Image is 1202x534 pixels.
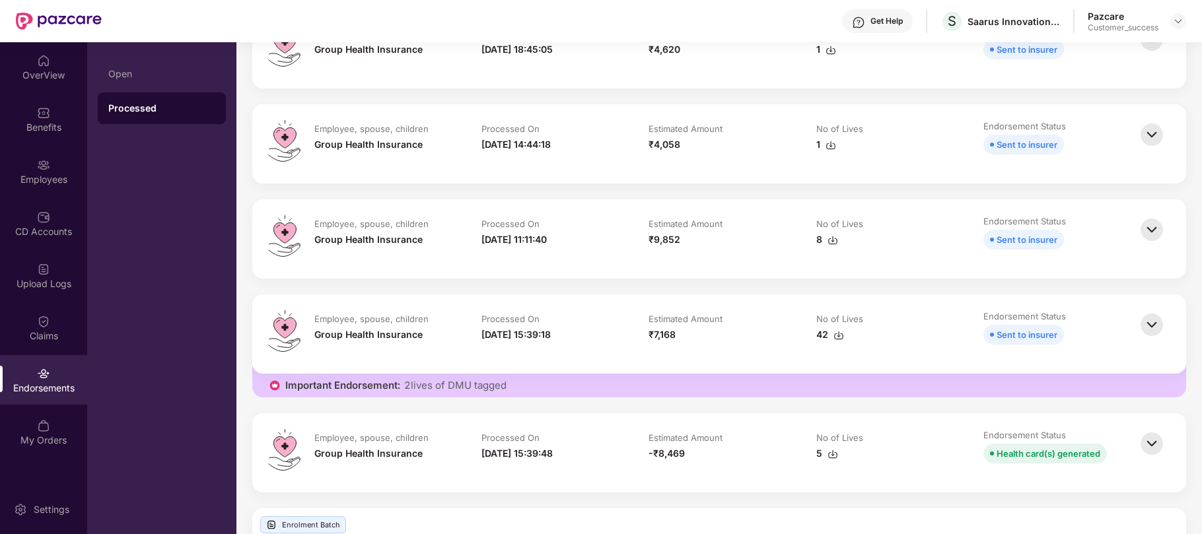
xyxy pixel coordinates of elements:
[314,313,429,325] div: Employee, spouse, children
[481,313,540,325] div: Processed On
[314,232,423,247] div: Group Health Insurance
[649,218,723,230] div: Estimated Amount
[314,42,423,57] div: Group Health Insurance
[649,42,680,57] div: ₹4,620
[997,327,1057,342] div: Sent to insurer
[314,123,429,135] div: Employee, spouse, children
[826,45,836,55] img: svg+xml;base64,PHN2ZyBpZD0iRG93bmxvYWQtMzJ4MzIiIHhtbG5zPSJodHRwOi8vd3d3LnczLm9yZy8yMDAwL3N2ZyIgd2...
[1173,16,1184,26] img: svg+xml;base64,PHN2ZyBpZD0iRHJvcGRvd24tMzJ4MzIiIHhtbG5zPSJodHRwOi8vd3d3LnczLm9yZy8yMDAwL3N2ZyIgd2...
[268,310,300,352] img: svg+xml;base64,PHN2ZyB4bWxucz0iaHR0cDovL3d3dy53My5vcmcvMjAwMC9zdmciIHdpZHRoPSI0OS4zMiIgaGVpZ2h0PS...
[983,215,1066,227] div: Endorsement Status
[1088,22,1158,33] div: Customer_success
[260,516,346,533] div: Enrolment Batch
[37,54,50,67] img: svg+xml;base64,PHN2ZyBpZD0iSG9tZSIgeG1sbnM9Imh0dHA6Ly93d3cudzMub3JnLzIwMDAvc3ZnIiB3aWR0aD0iMjAiIG...
[314,446,423,461] div: Group Health Insurance
[1088,10,1158,22] div: Pazcare
[983,429,1066,441] div: Endorsement Status
[649,232,680,247] div: ₹9,852
[37,367,50,380] img: svg+xml;base64,PHN2ZyBpZD0iRW5kb3JzZW1lbnRzIiB4bWxucz0iaHR0cDovL3d3dy53My5vcmcvMjAwMC9zdmciIHdpZH...
[108,69,215,79] div: Open
[983,120,1066,132] div: Endorsement Status
[481,432,540,444] div: Processed On
[37,419,50,432] img: svg+xml;base64,PHN2ZyBpZD0iTXlfT3JkZXJzIiBkYXRhLW5hbWU9Ik15IE9yZGVycyIgeG1sbnM9Imh0dHA6Ly93d3cudz...
[828,235,838,246] img: svg+xml;base64,PHN2ZyBpZD0iRG93bmxvYWQtMzJ4MzIiIHhtbG5zPSJodHRwOi8vd3d3LnczLm9yZy8yMDAwL3N2ZyIgd2...
[983,310,1066,322] div: Endorsement Status
[997,232,1057,247] div: Sent to insurer
[826,140,836,150] img: svg+xml;base64,PHN2ZyBpZD0iRG93bmxvYWQtMzJ4MzIiIHhtbG5zPSJodHRwOi8vd3d3LnczLm9yZy8yMDAwL3N2ZyIgd2...
[14,503,27,516] img: svg+xml;base64,PHN2ZyBpZD0iU2V0dGluZy0yMHgyMCIgeG1sbnM9Imh0dHA6Ly93d3cudzMub3JnLzIwMDAvc3ZnIiB3aW...
[816,137,836,152] div: 1
[314,432,429,444] div: Employee, spouse, children
[268,215,300,257] img: svg+xml;base64,PHN2ZyB4bWxucz0iaHR0cDovL3d3dy53My5vcmcvMjAwMC9zdmciIHdpZHRoPSI0OS4zMiIgaGVpZ2h0PS...
[816,432,863,444] div: No of Lives
[268,25,300,67] img: svg+xml;base64,PHN2ZyB4bWxucz0iaHR0cDovL3d3dy53My5vcmcvMjAwMC9zdmciIHdpZHRoPSI0OS4zMiIgaGVpZ2h0PS...
[1137,310,1166,339] img: svg+xml;base64,PHN2ZyBpZD0iQmFjay0zMngzMiIgeG1sbnM9Imh0dHA6Ly93d3cudzMub3JnLzIwMDAvc3ZnIiB3aWR0aD...
[268,429,300,471] img: svg+xml;base64,PHN2ZyB4bWxucz0iaHR0cDovL3d3dy53My5vcmcvMjAwMC9zdmciIHdpZHRoPSI0OS4zMiIgaGVpZ2h0PS...
[268,379,281,392] img: icon
[268,120,300,162] img: svg+xml;base64,PHN2ZyB4bWxucz0iaHR0cDovL3d3dy53My5vcmcvMjAwMC9zdmciIHdpZHRoPSI0OS4zMiIgaGVpZ2h0PS...
[816,232,838,247] div: 8
[314,218,429,230] div: Employee, spouse, children
[816,313,863,325] div: No of Lives
[997,137,1057,152] div: Sent to insurer
[404,379,507,392] span: 2 lives of DMU tagged
[649,432,723,444] div: Estimated Amount
[968,15,1060,28] div: Saarus Innovations Private Limited
[649,123,723,135] div: Estimated Amount
[481,137,551,152] div: [DATE] 14:44:18
[481,232,547,247] div: [DATE] 11:11:40
[852,16,865,29] img: svg+xml;base64,PHN2ZyBpZD0iSGVscC0zMngzMiIgeG1sbnM9Imh0dHA6Ly93d3cudzMub3JnLzIwMDAvc3ZnIiB3aWR0aD...
[37,106,50,119] img: svg+xml;base64,PHN2ZyBpZD0iQmVuZWZpdHMiIHhtbG5zPSJodHRwOi8vd3d3LnczLm9yZy8yMDAwL3N2ZyIgd2lkdGg9Ij...
[649,313,723,325] div: Estimated Amount
[37,158,50,172] img: svg+xml;base64,PHN2ZyBpZD0iRW1wbG95ZWVzIiB4bWxucz0iaHR0cDovL3d3dy53My5vcmcvMjAwMC9zdmciIHdpZHRoPS...
[37,263,50,276] img: svg+xml;base64,PHN2ZyBpZD0iVXBsb2FkX0xvZ3MiIGRhdGEtbmFtZT0iVXBsb2FkIExvZ3MiIHhtbG5zPSJodHRwOi8vd3...
[833,330,844,341] img: svg+xml;base64,PHN2ZyBpZD0iRG93bmxvYWQtMzJ4MzIiIHhtbG5zPSJodHRwOi8vd3d3LnczLm9yZy8yMDAwL3N2ZyIgd2...
[816,327,844,342] div: 42
[314,327,423,342] div: Group Health Insurance
[816,446,838,461] div: 5
[30,503,73,516] div: Settings
[1137,215,1166,244] img: svg+xml;base64,PHN2ZyBpZD0iQmFjay0zMngzMiIgeG1sbnM9Imh0dHA6Ly93d3cudzMub3JnLzIwMDAvc3ZnIiB3aWR0aD...
[481,327,551,342] div: [DATE] 15:39:18
[37,315,50,328] img: svg+xml;base64,PHN2ZyBpZD0iQ2xhaW0iIHhtbG5zPSJodHRwOi8vd3d3LnczLm9yZy8yMDAwL3N2ZyIgd2lkdGg9IjIwIi...
[37,211,50,224] img: svg+xml;base64,PHN2ZyBpZD0iQ0RfQWNjb3VudHMiIGRhdGEtbmFtZT0iQ0QgQWNjb3VudHMiIHhtbG5zPSJodHRwOi8vd3...
[1137,120,1166,149] img: svg+xml;base64,PHN2ZyBpZD0iQmFjay0zMngzMiIgeG1sbnM9Imh0dHA6Ly93d3cudzMub3JnLzIwMDAvc3ZnIiB3aWR0aD...
[481,42,553,57] div: [DATE] 18:45:05
[481,218,540,230] div: Processed On
[1137,429,1166,458] img: svg+xml;base64,PHN2ZyBpZD0iQmFjay0zMngzMiIgeG1sbnM9Imh0dHA6Ly93d3cudzMub3JnLzIwMDAvc3ZnIiB3aWR0aD...
[108,102,215,115] div: Processed
[816,123,863,135] div: No of Lives
[816,42,836,57] div: 1
[314,137,423,152] div: Group Health Insurance
[828,449,838,459] img: svg+xml;base64,PHN2ZyBpZD0iRG93bmxvYWQtMzJ4MzIiIHhtbG5zPSJodHRwOi8vd3d3LnczLm9yZy8yMDAwL3N2ZyIgd2...
[481,123,540,135] div: Processed On
[481,446,553,461] div: [DATE] 15:39:48
[266,519,277,530] img: svg+xml;base64,PHN2ZyBpZD0iVXBsb2FkX0xvZ3MiIGRhdGEtbmFtZT0iVXBsb2FkIExvZ3MiIHhtbG5zPSJodHRwOi8vd3...
[997,42,1057,57] div: Sent to insurer
[997,446,1100,461] div: Health card(s) generated
[870,16,903,26] div: Get Help
[16,13,102,30] img: New Pazcare Logo
[649,446,685,461] div: -₹8,469
[649,137,680,152] div: ₹4,058
[948,13,956,29] span: S
[649,327,676,342] div: ₹7,168
[816,218,863,230] div: No of Lives
[285,379,400,392] span: Important Endorsement:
